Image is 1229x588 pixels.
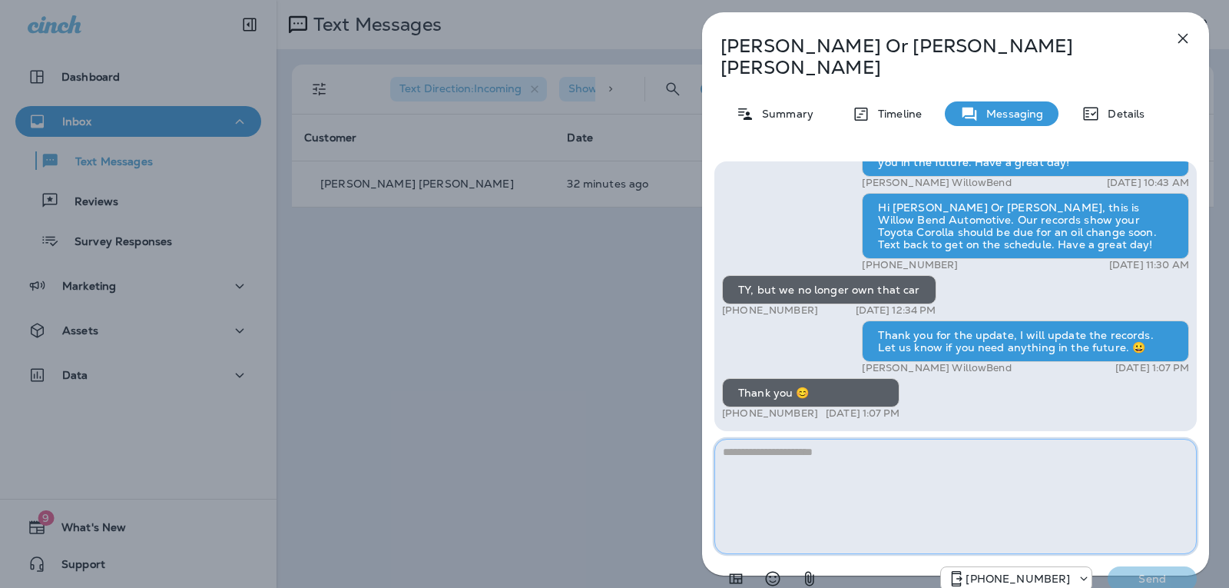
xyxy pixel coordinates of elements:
p: [PHONE_NUMBER] [862,259,958,271]
div: Thank you for the update, I will update the records. Let us know if you need anything in the futu... [862,321,1189,362]
p: Messaging [979,108,1043,120]
p: [DATE] 10:43 AM [1107,177,1189,189]
p: [PERSON_NAME] WillowBend [862,362,1011,374]
p: [PHONE_NUMBER] [722,407,818,420]
p: Timeline [870,108,922,120]
p: [DATE] 12:34 PM [856,304,936,317]
p: [PHONE_NUMBER] [966,573,1070,585]
p: [DATE] 1:07 PM [1115,362,1189,374]
p: [PERSON_NAME] Or [PERSON_NAME] [PERSON_NAME] [721,35,1140,78]
p: [PERSON_NAME] WillowBend [862,177,1011,189]
p: [DATE] 1:07 PM [826,407,899,420]
p: Summary [754,108,813,120]
div: Hi [PERSON_NAME] Or [PERSON_NAME], this is Willow Bend Automotive. Our records show your Toyota C... [862,193,1189,259]
div: +1 (813) 497-4455 [941,570,1092,588]
div: TY, but we no longer own that car [722,275,936,304]
p: Details [1100,108,1145,120]
p: [DATE] 11:30 AM [1109,259,1189,271]
div: Thank you 😊 [722,378,899,407]
p: [PHONE_NUMBER] [722,304,818,317]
